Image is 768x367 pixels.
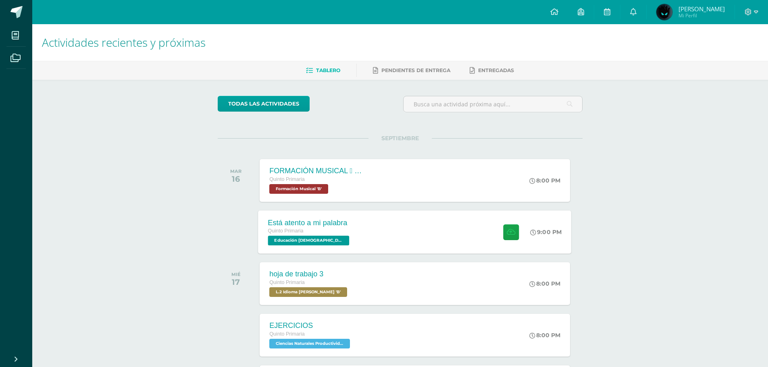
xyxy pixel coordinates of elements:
span: Quinto Primaria [269,280,305,285]
img: b97df1b91239debd201169505a784f89.png [656,4,672,20]
div: MAR [230,168,241,174]
div: 16 [230,174,241,184]
div: EJERCICIOS [269,321,352,330]
span: [PERSON_NAME] [679,5,725,13]
span: Quinto Primaria [269,331,305,337]
a: Entregadas [470,64,514,77]
span: Ciencias Naturales Productividad y Desarrollo 'B' [269,339,350,348]
div: 9:00 PM [531,228,562,236]
div: 17 [231,277,241,287]
div: MIÉ [231,272,241,277]
span: Formación Musical 'B' [269,184,328,194]
div: hoja de trabajo 3 [269,270,349,278]
span: Educación Cristiana 'B' [268,236,350,245]
div: 8:00 PM [529,280,560,287]
a: Pendientes de entrega [373,64,450,77]
span: Tablero [316,67,340,73]
span: Quinto Primaria [268,228,304,234]
span: L.2 Idioma Maya Kaqchikel 'B' [269,287,347,297]
span: Mi Perfil [679,12,725,19]
span: SEPTIEMBRE [368,135,432,142]
div: 8:00 PM [529,177,560,184]
span: Pendientes de entrega [381,67,450,73]
div: Está atento a mi palabra [268,218,352,227]
input: Busca una actividad próxima aquí... [404,96,582,112]
a: Tablero [306,64,340,77]
div: 8:00 PM [529,332,560,339]
div: FORMACIÓN MUSICAL  SILENCIOS MUSICALES [269,167,366,175]
span: Quinto Primaria [269,176,305,182]
span: Actividades recientes y próximas [42,35,206,50]
span: Entregadas [478,67,514,73]
a: todas las Actividades [218,96,310,112]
